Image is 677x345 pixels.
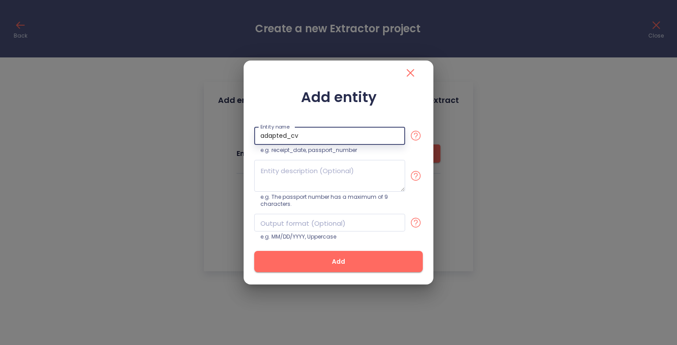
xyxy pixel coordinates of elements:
[254,89,423,106] h2: Add entity
[254,251,423,272] button: Add
[268,256,409,267] span: Add
[260,233,411,240] p: e.g. MM/DD/YYYY, Uppercase
[260,147,411,154] p: e.g. receipt_date, passport_number
[260,193,411,208] p: e.g. The passport number has a maximum of 9 characters.
[398,61,423,85] button: close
